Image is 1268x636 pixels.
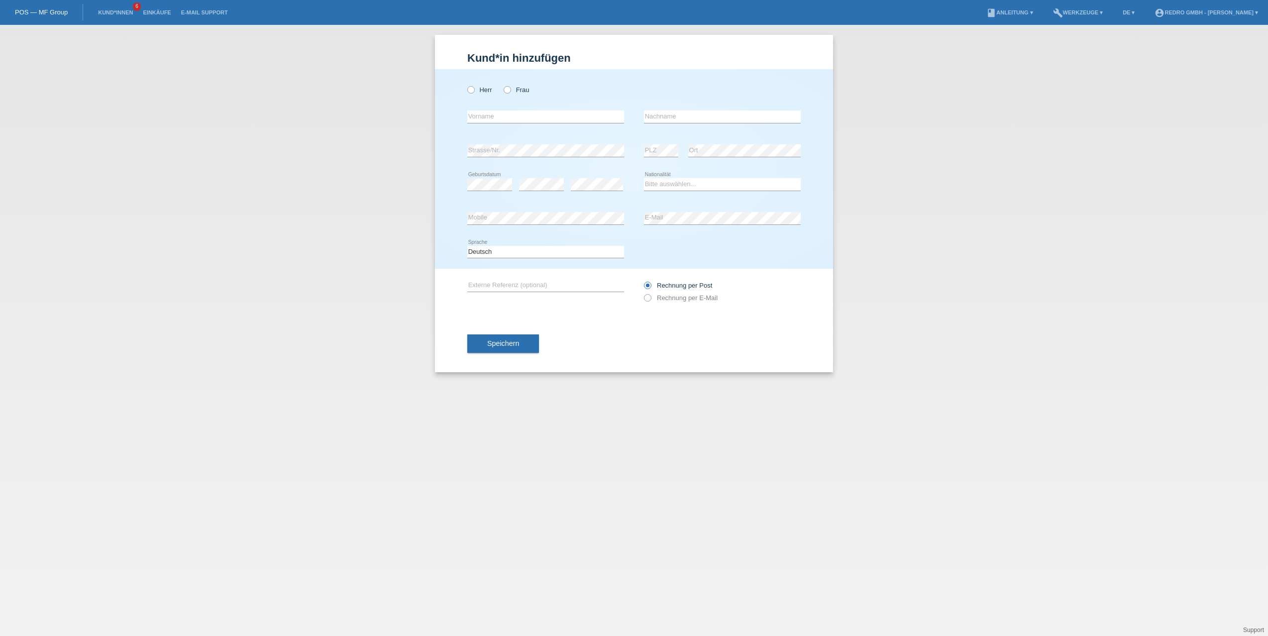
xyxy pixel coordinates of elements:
[644,294,718,302] label: Rechnung per E-Mail
[981,9,1038,15] a: bookAnleitung ▾
[1150,9,1263,15] a: account_circleRedro GmbH - [PERSON_NAME] ▾
[138,9,176,15] a: Einkäufe
[644,294,650,307] input: Rechnung per E-Mail
[504,86,510,93] input: Frau
[15,8,68,16] a: POS — MF Group
[1048,9,1108,15] a: buildWerkzeuge ▾
[1155,8,1164,18] i: account_circle
[176,9,233,15] a: E-Mail Support
[644,282,712,289] label: Rechnung per Post
[487,339,519,347] span: Speichern
[133,2,141,11] span: 6
[504,86,529,94] label: Frau
[1118,9,1140,15] a: DE ▾
[467,334,539,353] button: Speichern
[986,8,996,18] i: book
[644,282,650,294] input: Rechnung per Post
[93,9,138,15] a: Kund*innen
[1243,627,1264,634] a: Support
[467,86,492,94] label: Herr
[467,52,801,64] h1: Kund*in hinzufügen
[467,86,474,93] input: Herr
[1053,8,1063,18] i: build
